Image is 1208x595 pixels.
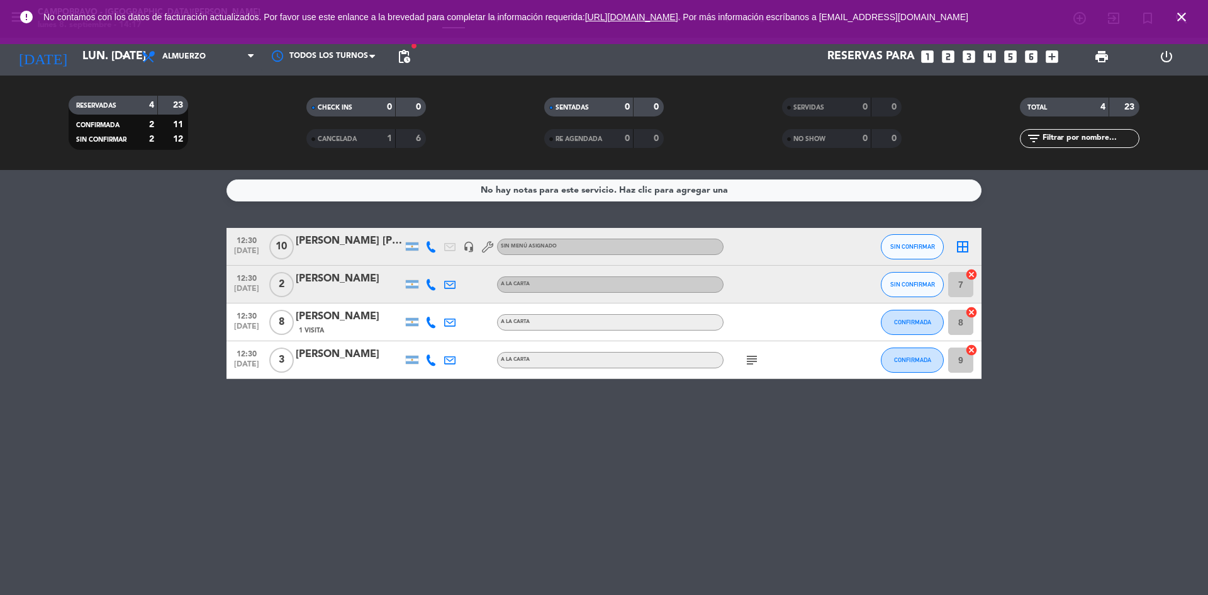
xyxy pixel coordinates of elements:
span: A LA CARTA [501,357,530,362]
span: CONFIRMADA [76,122,120,128]
span: SERVIDAS [793,105,824,111]
div: [PERSON_NAME] [296,271,403,287]
span: 12:30 [231,308,262,322]
span: SIN CONFIRMAR [890,281,935,288]
span: [DATE] [231,285,262,299]
i: [DATE] [9,43,76,71]
button: SIN CONFIRMAR [881,272,944,297]
strong: 0 [654,103,661,111]
i: border_all [955,239,970,254]
span: RE AGENDADA [556,136,602,142]
span: CHECK INS [318,105,352,111]
span: [DATE] [231,322,262,337]
strong: 0 [625,103,630,111]
span: NO SHOW [793,136,825,142]
span: 12:30 [231,270,262,285]
span: 12:30 [231,346,262,360]
strong: 0 [863,134,868,143]
span: A LA CARTA [501,281,530,286]
a: [URL][DOMAIN_NAME] [585,12,678,22]
a: . Por más información escríbanos a [EMAIL_ADDRESS][DOMAIN_NAME] [678,12,968,22]
i: filter_list [1026,131,1041,146]
strong: 0 [863,103,868,111]
i: cancel [965,268,978,281]
button: CONFIRMADA [881,348,944,373]
div: LOG OUT [1134,38,1199,76]
strong: 2 [149,135,154,144]
input: Filtrar por nombre... [1041,132,1139,145]
span: CONFIRMADA [894,356,931,363]
span: No contamos con los datos de facturación actualizados. Por favor use este enlance a la brevedad p... [43,12,968,22]
span: Reservas para [827,50,915,63]
div: [PERSON_NAME] [296,309,403,325]
strong: 0 [387,103,392,111]
div: [PERSON_NAME] [PERSON_NAME] LYSYCKY [296,233,403,249]
strong: 23 [173,101,186,110]
strong: 0 [654,134,661,143]
strong: 2 [149,120,154,129]
span: [DATE] [231,360,262,375]
span: Sin menú asignado [501,244,557,249]
span: SIN CONFIRMAR [76,137,126,143]
button: CONFIRMADA [881,310,944,335]
span: pending_actions [396,49,411,64]
span: RESERVADAS [76,103,116,109]
span: SENTADAS [556,105,589,111]
span: 3 [269,348,294,373]
i: power_settings_new [1159,49,1174,64]
strong: 1 [387,134,392,143]
span: 8 [269,310,294,335]
i: arrow_drop_down [117,49,132,64]
i: cancel [965,344,978,356]
i: subject [744,353,759,368]
span: 12:30 [231,232,262,247]
i: looks_3 [961,48,977,65]
i: looks_two [940,48,956,65]
span: fiber_manual_record [410,42,418,50]
span: SIN CONFIRMAR [890,243,935,250]
i: headset_mic [463,241,474,252]
span: 2 [269,272,294,297]
strong: 4 [1100,103,1105,111]
strong: 23 [1124,103,1137,111]
strong: 6 [416,134,423,143]
i: cancel [965,306,978,319]
div: [PERSON_NAME] [296,346,403,363]
strong: 0 [625,134,630,143]
i: looks_4 [981,48,998,65]
strong: 0 [892,134,899,143]
i: looks_one [919,48,936,65]
i: looks_5 [1002,48,1019,65]
span: A LA CARTA [501,319,530,324]
span: TOTAL [1027,105,1047,111]
span: 10 [269,234,294,259]
span: CANCELADA [318,136,357,142]
strong: 0 [892,103,899,111]
strong: 12 [173,135,186,144]
i: error [19,9,34,25]
span: 1 Visita [299,326,324,336]
button: SIN CONFIRMAR [881,234,944,259]
span: print [1094,49,1109,64]
span: [DATE] [231,247,262,261]
strong: 0 [416,103,423,111]
span: CONFIRMADA [894,319,931,326]
span: Almuerzo [162,52,206,61]
strong: 4 [149,101,154,110]
i: add_box [1044,48,1060,65]
div: No hay notas para este servicio. Haz clic para agregar una [481,183,728,198]
strong: 11 [173,120,186,129]
i: close [1174,9,1189,25]
i: looks_6 [1023,48,1039,65]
